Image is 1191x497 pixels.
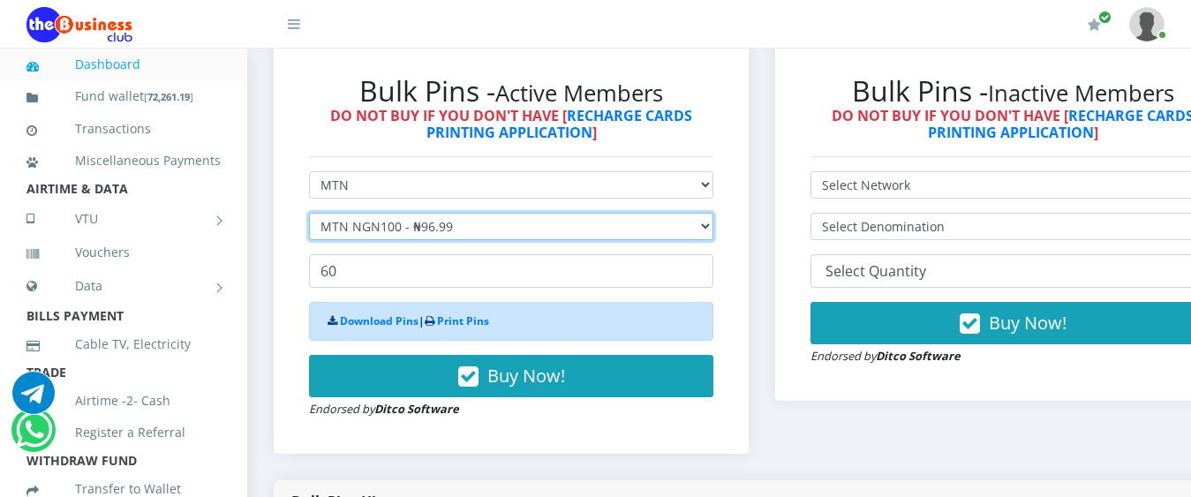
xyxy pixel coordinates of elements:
[16,422,52,451] a: Chat for support
[144,90,193,103] small: [ ]
[988,78,1174,109] small: Inactive Members
[26,44,221,85] a: Dashboard
[309,74,713,108] h2: Bulk Pins -
[374,401,459,417] strong: Ditco Software
[426,106,693,142] a: RECHARGE CARDS PRINTING APPLICATION
[26,412,221,453] a: Register a Referral
[26,140,221,181] a: Miscellaneous Payments
[495,78,663,109] small: Active Members
[26,76,221,117] a: Fund wallet[72,261.19]
[26,380,221,421] a: Airtime -2- Cash
[487,364,565,388] span: Buy Now!
[810,348,961,364] small: Endorsed by
[309,401,459,417] small: Endorsed by
[26,324,221,365] a: Cable TV, Electricity
[1088,18,1101,32] i: Renew/Upgrade Subscription
[330,106,692,142] strong: DO NOT BUY IF YOU DON'T HAVE [ ]
[12,385,55,414] a: Chat for support
[1098,11,1112,24] span: Renew/Upgrade Subscription
[26,264,221,308] a: Data
[989,311,1067,335] span: Buy Now!
[340,313,418,328] a: Download Pins
[309,355,713,397] button: Buy Now!
[309,254,713,288] input: Enter Quantity
[1129,7,1165,41] img: User
[147,90,190,103] b: 72,261.19
[876,348,961,364] strong: Ditco Software
[26,109,221,149] a: Transactions
[26,197,221,241] a: VTU
[26,232,221,273] a: Vouchers
[437,313,489,328] a: Print Pins
[26,7,132,42] img: Logo
[328,313,489,328] strong: |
